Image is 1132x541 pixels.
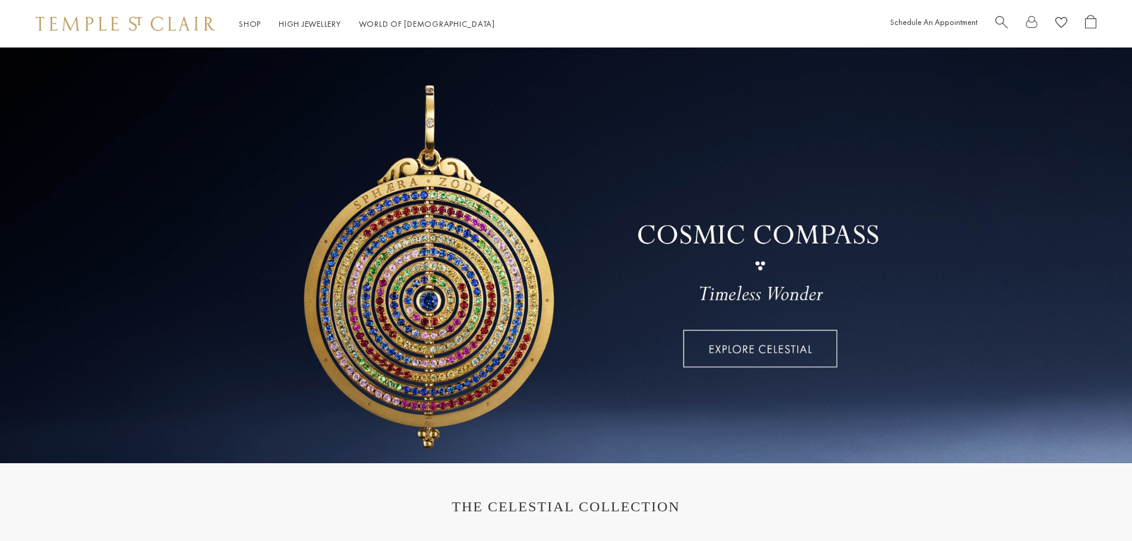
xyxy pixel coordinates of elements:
[890,17,978,27] a: Schedule An Appointment
[1073,485,1120,529] iframe: Gorgias live chat messenger
[239,17,495,31] nav: Main navigation
[1085,15,1096,33] a: Open Shopping Bag
[36,17,215,31] img: Temple St. Clair
[239,18,261,29] a: ShopShop
[279,18,341,29] a: High JewelleryHigh Jewellery
[995,15,1008,33] a: Search
[359,18,495,29] a: World of [DEMOGRAPHIC_DATA]World of [DEMOGRAPHIC_DATA]
[1055,15,1067,33] a: View Wishlist
[48,499,1084,515] h1: THE CELESTIAL COLLECTION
